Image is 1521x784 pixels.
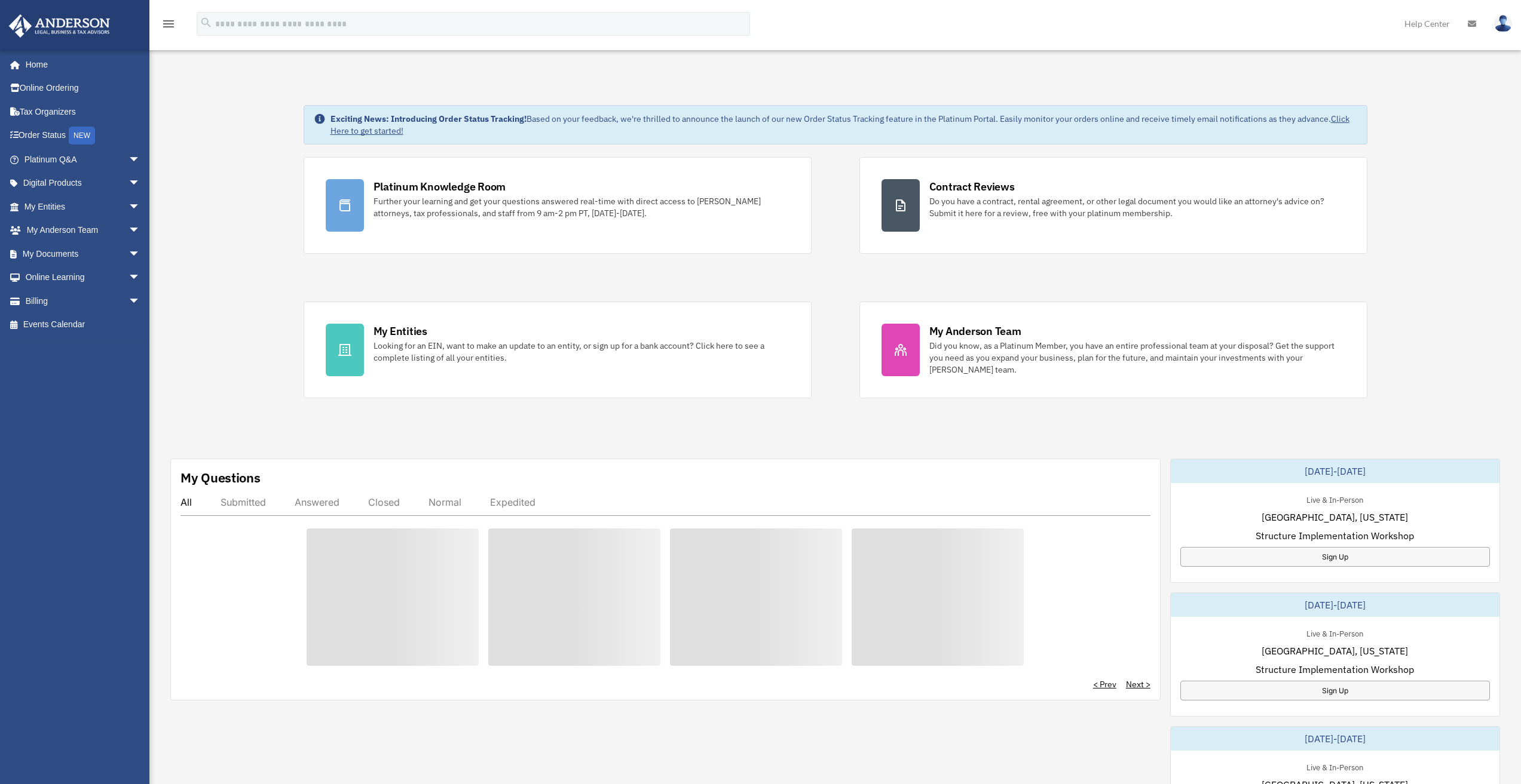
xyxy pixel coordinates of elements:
[1171,459,1499,483] div: [DATE]-[DATE]
[200,16,213,29] i: search
[374,179,506,194] div: Platinum Knowledge Room
[929,340,1345,376] div: Did you know, as a Platinum Member, you have an entire professional team at your disposal? Get th...
[8,147,158,171] a: Platinum Q&Aarrow_drop_down
[490,496,535,508] div: Expedited
[1262,510,1408,524] span: [GEOGRAPHIC_DATA], [US_STATE]
[1262,644,1408,658] span: [GEOGRAPHIC_DATA], [US_STATE]
[128,195,152,219] span: arrow_drop_down
[330,113,1349,136] a: Click Here to get started!
[8,313,158,337] a: Events Calendar
[1494,15,1512,32] img: User Pic
[8,195,158,219] a: My Entitiesarrow_drop_down
[221,496,266,508] div: Submitted
[859,302,1367,398] a: My Anderson Team Did you know, as a Platinum Member, you have an entire professional team at your...
[128,266,152,290] span: arrow_drop_down
[330,113,527,124] strong: Exciting News: Introducing Order Status Tracking!
[859,157,1367,254] a: Contract Reviews Do you have a contract, rental agreement, or other legal document you would like...
[8,100,158,124] a: Tax Organizers
[1180,681,1490,700] a: Sign Up
[128,219,152,243] span: arrow_drop_down
[128,147,152,172] span: arrow_drop_down
[8,242,158,266] a: My Documentsarrow_drop_down
[929,179,1015,194] div: Contract Reviews
[8,53,152,76] a: Home
[374,324,427,339] div: My Entities
[161,21,176,31] a: menu
[1297,626,1373,639] div: Live & In-Person
[330,113,1357,137] div: Based on your feedback, we're thrilled to announce the launch of our new Order Status Tracking fe...
[929,195,1345,219] div: Do you have a contract, rental agreement, or other legal document you would like an attorney's ad...
[1171,593,1499,617] div: [DATE]-[DATE]
[5,14,114,38] img: Anderson Advisors Platinum Portal
[304,302,812,398] a: My Entities Looking for an EIN, want to make an update to an entity, or sign up for a bank accoun...
[1256,662,1414,677] span: Structure Implementation Workshop
[1171,727,1499,751] div: [DATE]-[DATE]
[295,496,339,508] div: Answered
[374,340,789,364] div: Looking for an EIN, want to make an update to an entity, or sign up for a bank account? Click her...
[929,324,1021,339] div: My Anderson Team
[128,242,152,266] span: arrow_drop_down
[128,289,152,313] span: arrow_drop_down
[1256,528,1414,543] span: Structure Implementation Workshop
[8,289,158,313] a: Billingarrow_drop_down
[128,171,152,196] span: arrow_drop_down
[304,157,812,254] a: Platinum Knowledge Room Further your learning and get your questions answered real-time with dire...
[1297,493,1373,505] div: Live & In-Person
[1180,547,1490,567] a: Sign Up
[8,124,158,148] a: Order StatusNEW
[368,496,400,508] div: Closed
[1126,678,1150,690] a: Next >
[1093,678,1116,690] a: < Prev
[69,127,95,144] div: NEW
[180,496,192,508] div: All
[8,219,158,242] a: My Anderson Teamarrow_drop_down
[374,195,789,219] div: Further your learning and get your questions answered real-time with direct access to [PERSON_NAM...
[1297,760,1373,773] div: Live & In-Person
[180,469,261,487] div: My Questions
[8,266,158,290] a: Online Learningarrow_drop_down
[161,17,176,31] i: menu
[429,496,461,508] div: Normal
[8,171,158,195] a: Digital Productsarrow_drop_down
[8,76,158,100] a: Online Ordering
